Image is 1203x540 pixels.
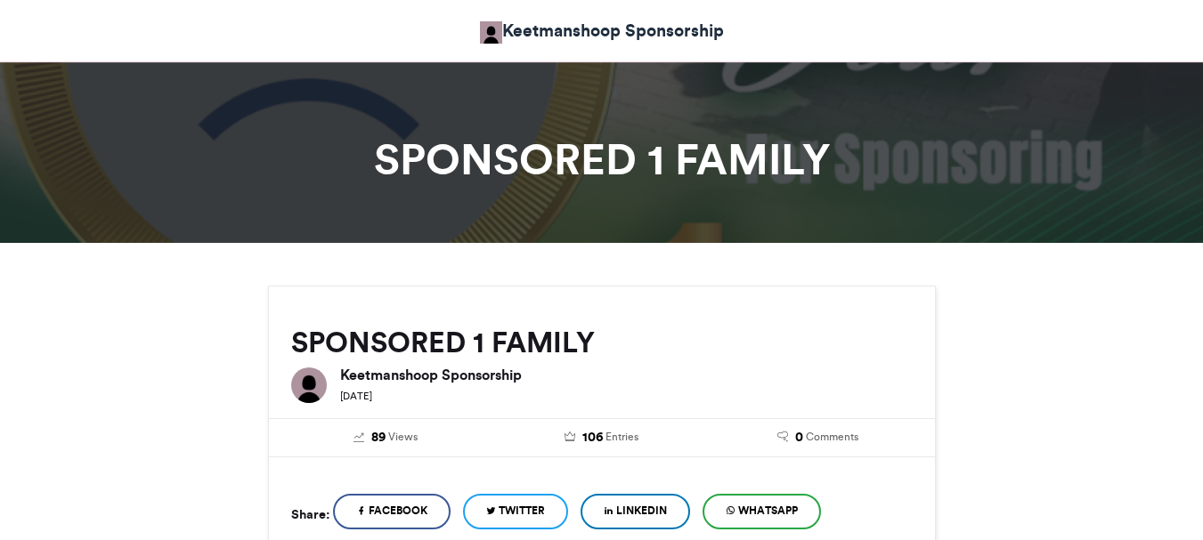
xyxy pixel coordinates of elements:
small: [DATE] [340,390,372,402]
a: 106 Entries [507,428,696,447]
img: Keetmanshoop Sponsorship [291,367,327,403]
span: Facebook [369,503,427,519]
span: 0 [795,428,803,447]
h6: Keetmanshoop Sponsorship [340,367,913,382]
a: WhatsApp [703,494,821,529]
span: 89 [371,428,386,447]
a: Keetmanshoop Sponsorship [480,18,724,44]
span: Entries [606,429,638,445]
img: Keetmanshoop Sponsorship [480,21,502,44]
span: Twitter [499,503,545,519]
a: Twitter [463,494,568,529]
span: Views [388,429,418,445]
h1: SPONSORED 1 FAMILY [108,138,1096,181]
h2: SPONSORED 1 FAMILY [291,326,913,359]
h5: Share: [291,503,329,526]
span: LinkedIn [616,503,667,519]
span: Comments [806,429,858,445]
a: 0 Comments [723,428,913,447]
a: Facebook [333,494,451,529]
span: 106 [582,428,603,447]
span: WhatsApp [738,503,798,519]
a: LinkedIn [581,494,690,529]
a: 89 Views [291,428,481,447]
